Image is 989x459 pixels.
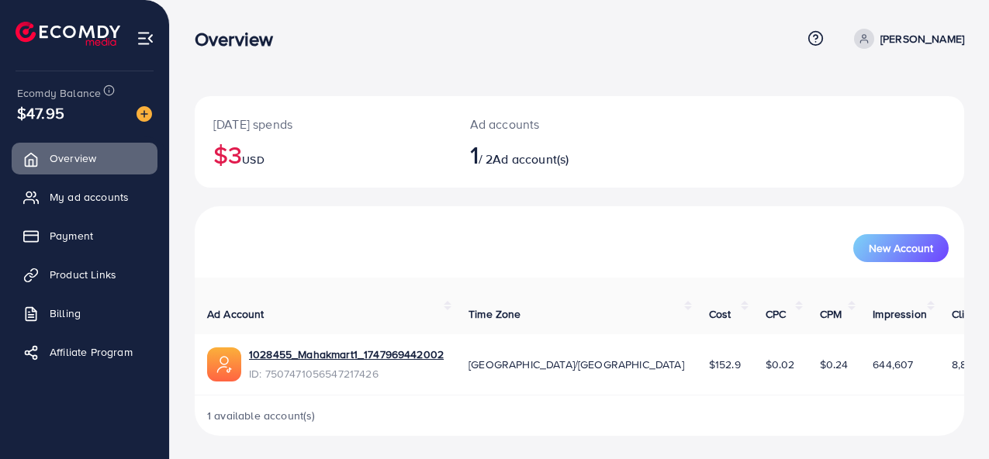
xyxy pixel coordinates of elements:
[207,347,241,381] img: ic-ads-acc.e4c84228.svg
[12,336,157,368] a: Affiliate Program
[12,259,157,290] a: Product Links
[213,140,433,169] h2: $3
[12,181,157,212] a: My ad accounts
[766,357,795,372] span: $0.02
[137,106,152,122] img: image
[493,150,569,167] span: Ad account(s)
[820,306,842,322] span: CPM
[848,29,964,49] a: [PERSON_NAME]
[766,306,786,322] span: CPC
[50,189,129,205] span: My ad accounts
[709,357,741,372] span: $152.9
[249,347,444,362] a: 1028455_Mahakmart1_1747969442002
[207,408,316,423] span: 1 available account(s)
[17,85,101,101] span: Ecomdy Balance
[195,28,285,50] h3: Overview
[137,29,154,47] img: menu
[709,306,731,322] span: Cost
[17,102,64,124] span: $47.95
[952,306,981,322] span: Clicks
[873,306,927,322] span: Impression
[16,22,120,46] img: logo
[469,357,684,372] span: [GEOGRAPHIC_DATA]/[GEOGRAPHIC_DATA]
[470,115,625,133] p: Ad accounts
[853,234,949,262] button: New Account
[820,357,849,372] span: $0.24
[50,267,116,282] span: Product Links
[12,298,157,329] a: Billing
[470,140,625,169] h2: / 2
[12,220,157,251] a: Payment
[50,305,81,321] span: Billing
[50,150,96,166] span: Overview
[952,357,979,372] span: 8,875
[249,366,444,381] span: ID: 7507471056547217426
[873,357,913,372] span: 644,607
[213,115,433,133] p: [DATE] spends
[50,344,133,360] span: Affiliate Program
[470,136,479,172] span: 1
[50,228,93,243] span: Payment
[880,29,964,48] p: [PERSON_NAME]
[469,306,520,322] span: Time Zone
[242,152,264,167] span: USD
[12,143,157,174] a: Overview
[207,306,265,322] span: Ad Account
[869,243,933,254] span: New Account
